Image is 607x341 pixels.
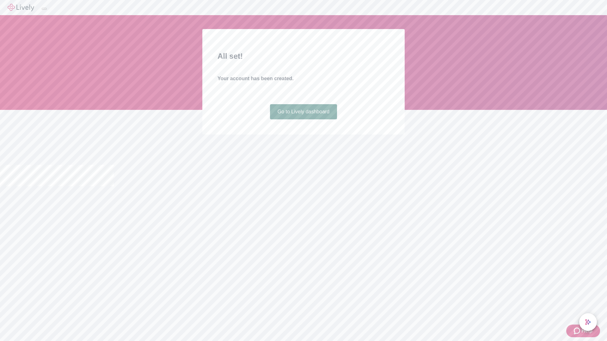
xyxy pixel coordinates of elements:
[218,75,389,82] h4: Your account has been created.
[42,8,47,10] button: Log out
[566,325,600,337] button: Zendesk support iconHelp
[579,313,597,331] button: chat
[581,327,592,335] span: Help
[270,104,337,119] a: Go to Lively dashboard
[574,327,581,335] svg: Zendesk support icon
[218,51,389,62] h2: All set!
[8,4,34,11] img: Lively
[585,319,591,325] svg: Lively AI Assistant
